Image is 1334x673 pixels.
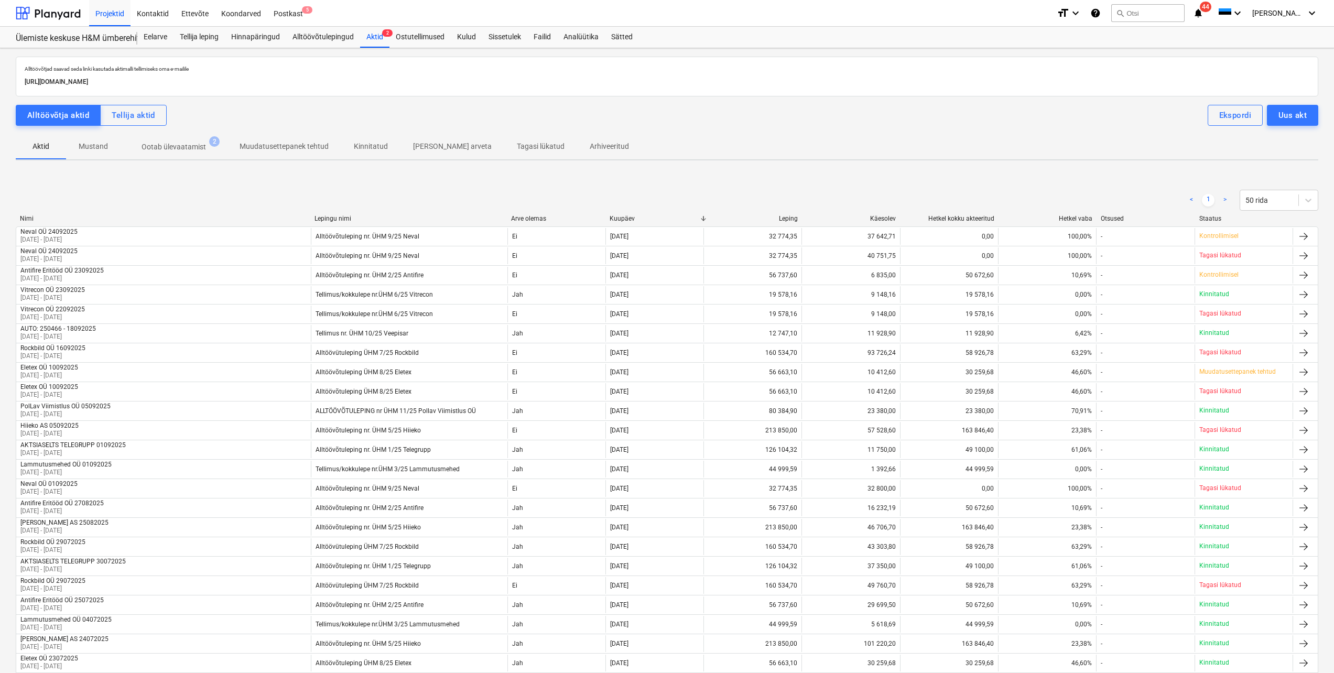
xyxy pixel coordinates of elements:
div: 56 663,10 [703,364,801,381]
div: [DATE] [610,524,628,531]
p: [DATE] - [DATE] [20,429,79,438]
div: [DATE] [610,465,628,473]
div: 58 926,78 [900,538,998,555]
div: - [1101,446,1102,453]
div: 0,00 [900,480,998,497]
p: Muudatusettepanek tehtud [240,141,329,152]
div: Jah [507,403,605,419]
p: Kinnitatud [1199,406,1229,415]
div: - [1101,272,1102,279]
span: 63,29% [1071,543,1092,550]
div: Aktid [360,27,389,48]
div: 0,00 [900,247,998,264]
div: Jah [507,519,605,536]
div: - [1101,330,1102,337]
div: 50 672,60 [900,596,998,613]
div: [DATE] [610,291,628,298]
div: Hetkel kokku akteeritud [904,215,994,222]
a: Failid [527,27,557,48]
div: Tellimus/kokkulepe nr.ÜHM 6/25 Vitrecon [316,291,433,298]
div: [DATE] [610,310,628,318]
i: Abikeskus [1090,7,1101,19]
div: ALLTÖÖVÕTULEPING nr ÜHM 11/25 Pollav Viimistlus OÜ [316,407,476,415]
div: Ei [507,267,605,284]
div: Ei [507,480,605,497]
span: 63,29% [1071,582,1092,589]
span: 10,69% [1071,504,1092,512]
div: - [1101,252,1102,259]
p: [DATE] - [DATE] [20,332,96,341]
div: 58 926,78 [900,344,998,361]
div: 1 392,66 [801,461,899,477]
span: 100,00% [1068,233,1092,240]
p: [DATE] - [DATE] [20,352,85,361]
div: 56 737,60 [703,267,801,284]
div: - [1101,407,1102,415]
a: Kulud [451,27,482,48]
div: [DATE] [610,446,628,453]
span: search [1116,9,1124,17]
div: Antifire Eritööd OÜ 25072025 [20,596,104,604]
div: [DATE] [610,330,628,337]
div: 56 737,60 [703,500,801,516]
div: 30 259,68 [900,383,998,400]
div: 9 148,00 [801,306,899,322]
p: [DATE] - [DATE] [20,526,109,535]
div: 50 672,60 [900,500,998,516]
span: [PERSON_NAME] [1252,9,1305,17]
div: - [1101,524,1102,531]
div: Tellimus/kokkulepe nr.ÜHM 6/25 Vitrecon [316,310,433,318]
div: Eletex OÜ 10092025 [20,364,78,371]
div: AKTSIASELTS TELEGRUPP 30072025 [20,558,126,565]
div: Otsused [1101,215,1190,222]
div: [DATE] [610,562,628,570]
p: [DATE] - [DATE] [20,235,78,244]
div: Lammutusmehed OÜ 01092025 [20,461,112,468]
div: [DATE] [610,543,628,550]
div: 12 747,10 [703,325,801,342]
span: 46,60% [1071,388,1092,395]
p: [DATE] - [DATE] [20,255,78,264]
p: Tagasi lükatud [1199,426,1241,435]
div: [DATE] [610,427,628,434]
div: Hinnapäringud [225,27,286,48]
div: 101 220,20 [801,635,899,652]
button: Otsi [1111,4,1185,22]
div: 30 259,68 [900,655,998,671]
div: 163 846,40 [900,519,998,536]
a: Tellija leping [173,27,225,48]
div: Arve olemas [511,215,601,222]
div: 37 642,71 [801,228,899,245]
div: [DATE] [610,582,628,589]
div: AUTO: 250466 - 18092025 [20,325,96,332]
div: AKTSIASELTS TELEGRUPP 01092025 [20,441,126,449]
a: Ostutellimused [389,27,451,48]
div: 10 412,60 [801,364,899,381]
div: Ei [507,422,605,439]
div: 19 578,16 [900,286,998,303]
div: Vitrecon OÜ 22092025 [20,306,85,313]
p: [DATE] - [DATE] [20,468,112,477]
p: [DATE] - [DATE] [20,487,78,496]
div: 0,00 [900,228,998,245]
p: Kinnitatud [1199,523,1229,531]
div: - [1101,562,1102,570]
div: 23 380,00 [801,403,899,419]
div: 50 672,60 [900,267,998,284]
div: [DATE] [610,504,628,512]
p: [DATE] - [DATE] [20,313,85,322]
div: 160 534,70 [703,344,801,361]
span: 70,91% [1071,407,1092,415]
p: [DATE] - [DATE] [20,546,85,555]
p: Tagasi lükatud [1199,348,1241,357]
div: 29 699,50 [801,596,899,613]
div: Alltöövõtuleping nr. ÜHM 1/25 Telegrupp [316,562,431,570]
span: 0,00% [1075,291,1092,298]
div: Alltöövõtuleping nr. ÜHM 9/25 Neval [316,252,419,259]
div: Jah [507,616,605,633]
div: Alltöövõtuleping nr. ÜHM 9/25 Neval [316,485,419,492]
div: - [1101,465,1102,473]
div: Vitrecon OÜ 23092025 [20,286,85,294]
